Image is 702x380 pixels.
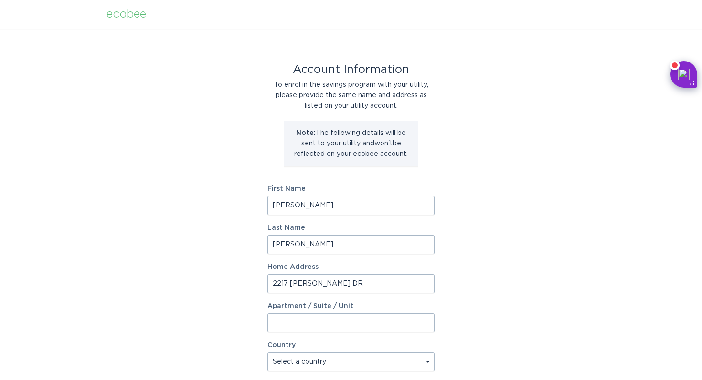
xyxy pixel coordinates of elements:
[296,130,316,136] strong: Note:
[106,9,146,20] div: ecobee
[267,80,435,111] div: To enrol in the savings program with your utility, please provide the same name and address as li...
[267,64,435,75] div: Account Information
[267,342,296,349] label: Country
[267,225,435,231] label: Last Name
[267,264,435,270] label: Home Address
[291,128,411,159] p: The following details will be sent to your utility and won't be reflected on your ecobee account.
[267,185,435,192] label: First Name
[267,303,435,309] label: Apartment / Suite / Unit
